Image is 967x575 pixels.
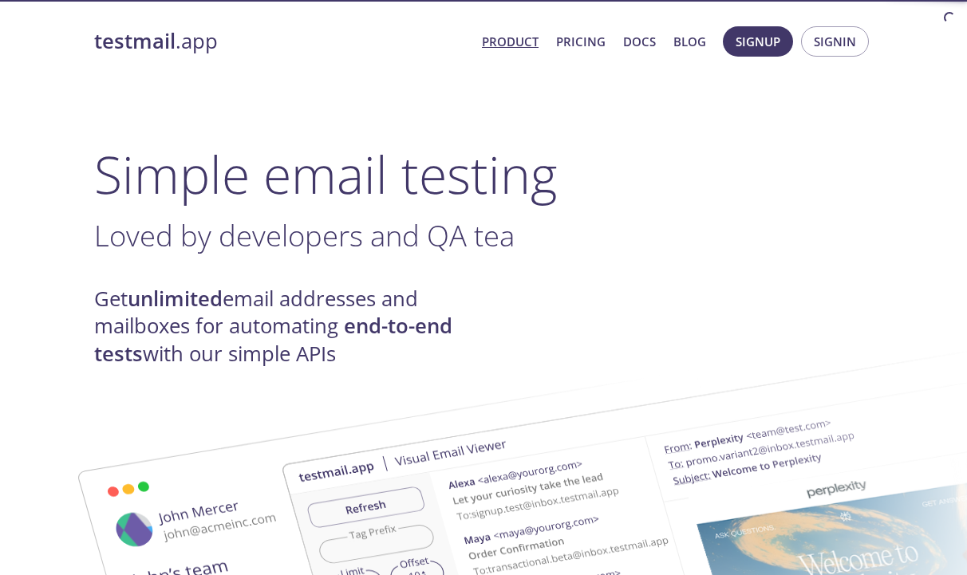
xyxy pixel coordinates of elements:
strong: end-to-end tests [94,312,452,367]
a: Pricing [556,31,606,52]
span: Signup [736,31,780,52]
button: Signup [723,26,793,57]
button: Signin [801,26,869,57]
a: Blog [673,31,706,52]
strong: testmail [94,27,176,55]
a: Docs [623,31,656,52]
h4: Get email addresses and mailboxes for automating with our simple APIs [94,286,483,368]
span: Loved by developers and QA tea [94,215,515,255]
span: Signin [814,31,856,52]
a: testmail.app [94,28,469,55]
a: Product [482,31,539,52]
strong: unlimited [128,285,223,313]
h1: Simple email testing [94,144,873,205]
